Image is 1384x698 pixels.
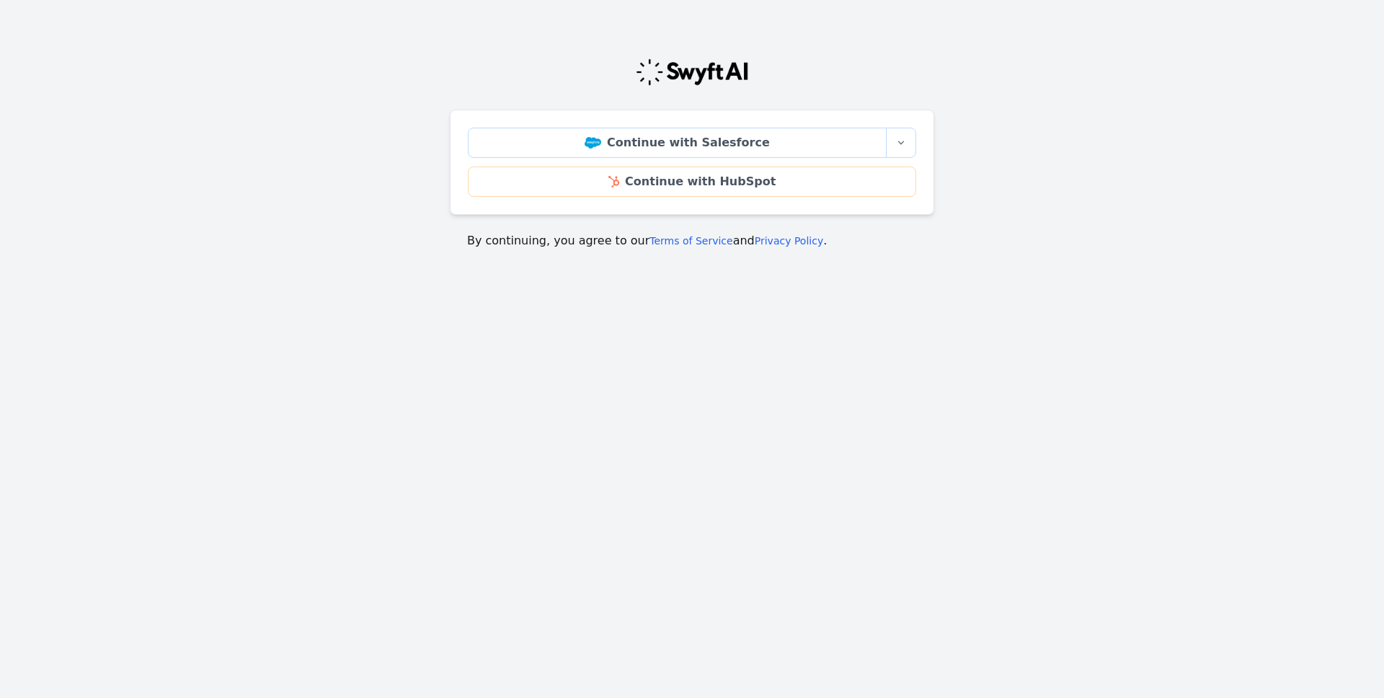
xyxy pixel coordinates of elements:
img: Salesforce [585,137,601,149]
a: Privacy Policy [755,235,823,247]
img: Swyft Logo [635,58,749,87]
a: Continue with Salesforce [468,128,887,158]
p: By continuing, you agree to our and . [467,232,917,249]
a: Continue with HubSpot [468,167,916,197]
a: Terms of Service [649,235,732,247]
img: HubSpot [608,176,619,187]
